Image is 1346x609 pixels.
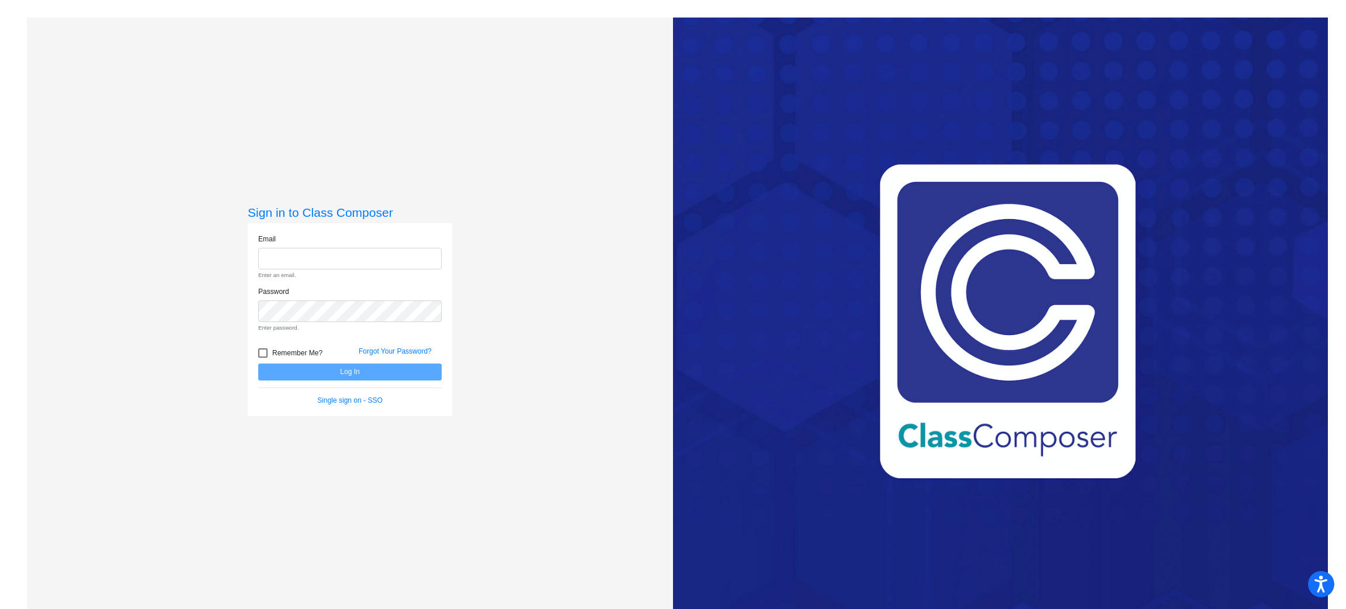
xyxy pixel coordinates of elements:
a: Forgot Your Password? [359,347,432,355]
small: Enter an email. [258,271,442,279]
small: Enter password. [258,324,442,332]
h3: Sign in to Class Composer [248,205,452,220]
a: Single sign on - SSO [317,396,382,404]
span: Remember Me? [272,346,322,360]
label: Password [258,286,289,297]
label: Email [258,234,276,244]
button: Log In [258,364,442,380]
